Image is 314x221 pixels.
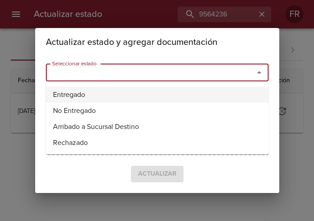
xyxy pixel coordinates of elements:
[46,35,269,49] h2: Actualizar estado y agregar documentación
[131,166,184,182] span: Seleccione un estado para confirmar
[46,135,269,151] li: Rechazado
[253,66,265,79] button: Close
[46,87,269,103] li: Entregado
[46,119,269,135] li: Arribado a Sucursal Destino
[46,103,269,119] li: No Entregado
